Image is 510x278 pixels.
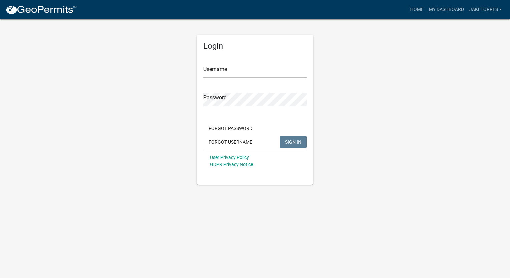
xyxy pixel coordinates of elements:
[426,3,467,16] a: My Dashboard
[467,3,505,16] a: jaketorres
[203,41,307,51] h5: Login
[285,139,301,144] span: SIGN IN
[280,136,307,148] button: SIGN IN
[203,136,258,148] button: Forgot Username
[210,155,249,160] a: User Privacy Policy
[210,162,253,167] a: GDPR Privacy Notice
[408,3,426,16] a: Home
[203,122,258,134] button: Forgot Password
